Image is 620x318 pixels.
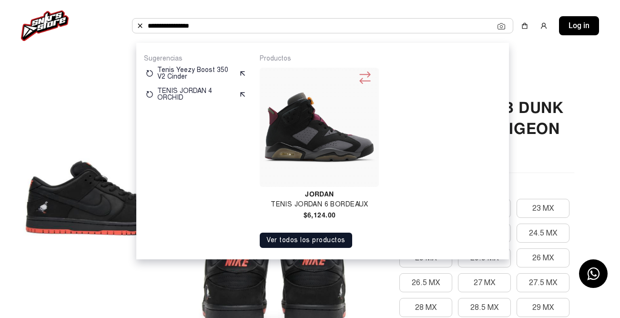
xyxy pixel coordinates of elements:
[21,10,69,41] img: logo
[144,54,248,63] p: Sugerencias
[569,20,590,31] span: Log in
[157,67,235,80] p: Tenis Yeezy Boost 350 V2 Cinder
[260,233,352,248] button: Ver todos los productos
[260,54,501,63] p: Productos
[458,298,511,317] button: 28.5 MX
[157,88,235,101] p: TENIS JORDAN 4 ORCHID
[146,91,153,98] img: restart.svg
[399,298,452,317] button: 28 MX
[540,22,548,30] img: user
[136,22,144,30] img: Buscar
[260,201,379,208] h4: Tenis Jordan 6 Bordeaux
[458,273,511,292] button: 27 MX
[260,212,379,218] h4: $6,124.00
[146,70,153,77] img: restart.svg
[399,273,452,292] button: 26.5 MX
[521,22,529,30] img: shopping
[239,70,246,77] img: suggest.svg
[517,248,569,267] button: 26 MX
[517,273,569,292] button: 27.5 MX
[517,298,569,317] button: 29 MX
[498,22,505,30] img: Cámara
[517,199,569,218] button: 23 MX
[517,224,569,243] button: 24.5 MX
[260,191,379,197] h4: Jordan
[264,72,375,183] img: Tenis Jordan 6 Bordeaux
[239,91,246,98] img: suggest.svg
